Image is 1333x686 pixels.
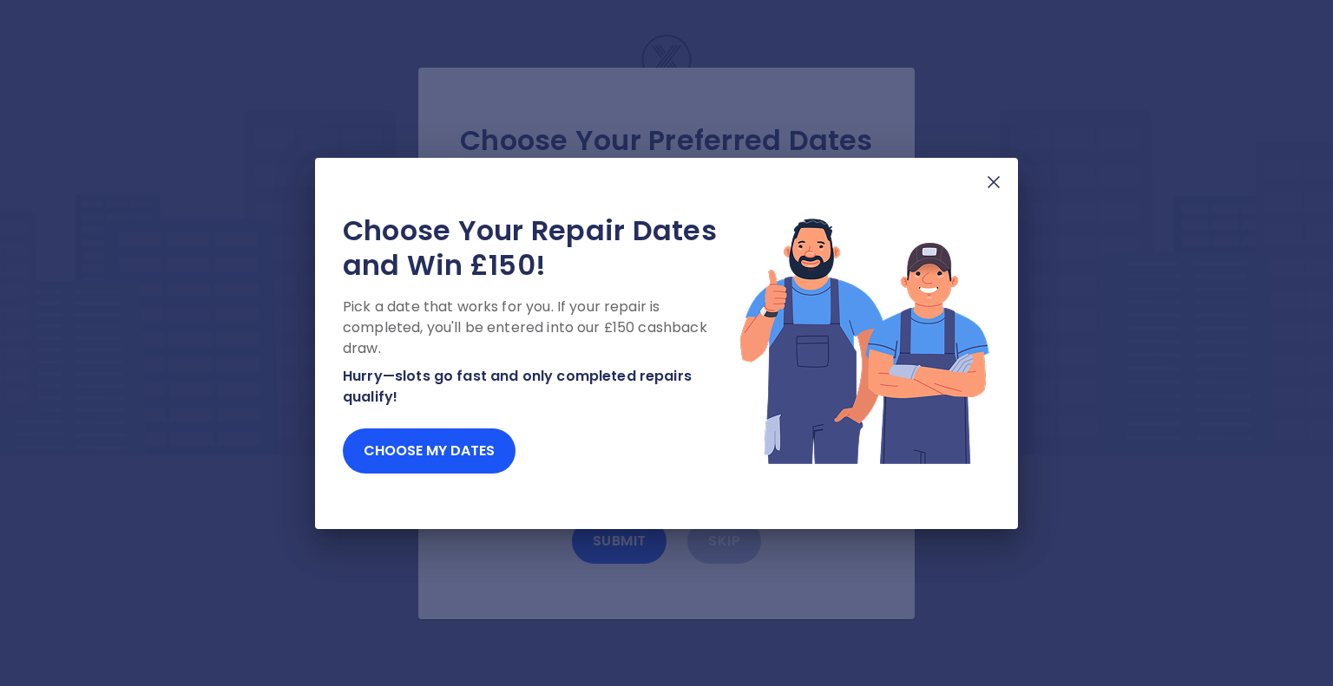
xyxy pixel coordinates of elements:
img: X Mark [983,172,1004,193]
button: Choose my dates [343,428,515,474]
p: Pick a date that works for you. If your repair is completed, you'll be entered into our £150 cash... [343,297,739,359]
img: Lottery [739,213,990,467]
h2: Choose Your Repair Dates and Win £150! [343,213,739,283]
p: Hurry—slots go fast and only completed repairs qualify! [343,366,739,408]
